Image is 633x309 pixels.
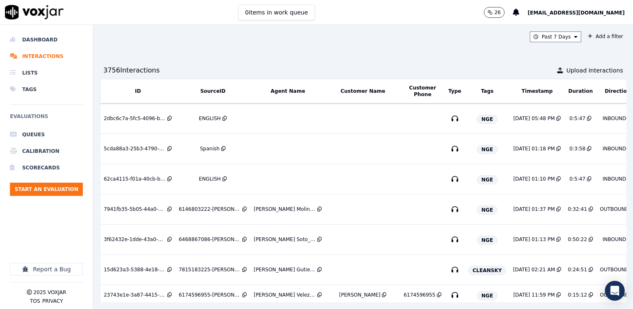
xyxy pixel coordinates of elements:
div: INBOUND [603,145,626,152]
button: Add a filter [585,31,626,41]
button: Duration [568,88,593,94]
div: 6174596955-[PERSON_NAME] 2 all.mp3 [179,292,241,298]
div: 0:5:47 [570,176,586,182]
div: 6146803222-[PERSON_NAME] 2 all.mp3 [179,206,241,212]
button: SourceID [200,88,225,94]
div: [PERSON_NAME] Velez_Fuse3039_NGE [254,292,316,298]
a: Lists [10,65,83,81]
div: Spanish [200,145,220,152]
button: Past 7 Days [530,31,581,42]
button: 26 [484,7,504,18]
div: [DATE] 11:59 PM [513,292,555,298]
button: Customer Name [341,88,385,94]
button: Tags [481,88,493,94]
div: [DATE] 01:13 PM [513,236,555,243]
button: Start an Evaluation [10,183,83,196]
a: Queues [10,126,83,143]
button: ID [135,88,141,94]
div: OUTBOUND [600,206,629,212]
div: 3f62432e-1dde-43a0-b776-54b013f54c31 [104,236,166,243]
div: 0:50:22 [568,236,587,243]
span: NGE [477,145,498,154]
span: Upload Interactions [566,66,623,75]
p: 2025 Voxjar [34,289,66,296]
span: NGE [477,175,498,184]
a: Dashboard [10,31,83,48]
div: 6174596955 [403,292,435,298]
button: Report a Bug [10,263,83,275]
div: ENGLISH [199,115,221,122]
div: 0:32:41 [568,206,587,212]
div: INBOUND [603,115,626,122]
div: OUTBOUND [600,266,629,273]
a: Calibration [10,143,83,159]
div: [DATE] 05:48 PM [513,115,555,122]
a: Interactions [10,48,83,65]
div: INBOUND [603,176,626,182]
div: INBOUND [603,236,626,243]
div: 15d623a3-5388-4e18-a5d3-06154cd09df3 [104,266,166,273]
div: [DATE] 01:18 PM [513,145,555,152]
div: [PERSON_NAME] Soto_Fuse3200_NGE [254,236,316,243]
a: Scorecards [10,159,83,176]
button: [EMAIL_ADDRESS][DOMAIN_NAME] [528,7,633,17]
div: [DATE] 01:10 PM [513,176,555,182]
div: 62ca4115-f01a-40cb-bc76-b94426e5be37 [104,176,166,182]
button: Type [448,88,461,94]
div: [DATE] 02:21 AM [513,266,555,273]
span: NGE [477,115,498,124]
span: NGE [477,291,498,300]
a: Tags [10,81,83,98]
div: 2dbc6c7a-5fc5-4096-b416-92bcd36ae159 [104,115,166,122]
p: 26 [494,9,500,16]
h6: Evaluations [10,111,83,126]
div: [DATE] 01:37 PM [513,206,555,212]
div: Open Intercom Messenger [605,281,625,301]
button: Direction [605,88,631,94]
span: [EMAIL_ADDRESS][DOMAIN_NAME] [528,10,625,16]
div: [PERSON_NAME] [339,292,381,298]
button: Privacy [42,298,63,304]
img: voxjar logo [5,5,64,19]
div: 7815183225-[PERSON_NAME] all.mp3 [179,266,241,273]
div: 3756 Interaction s [103,65,159,75]
div: 0:24:51 [568,266,587,273]
button: 26 [484,7,512,18]
div: [PERSON_NAME] Gutierrez_l27837_CLEANSKY [254,266,316,273]
div: 5cda88a3-25b3-4790-aa2d-92929e2a90d9 [104,145,166,152]
span: NGE [477,236,498,245]
button: Agent Name [271,88,305,94]
div: 6468867086-[PERSON_NAME] all.mp3 [179,236,241,243]
span: NGE [477,205,498,215]
div: [PERSON_NAME] Molina_Fuse3103_NGE [254,206,316,212]
div: ENGLISH [199,176,221,182]
div: 23743e1e-3a87-4415-a201-f2b709883751 [104,292,166,298]
span: CLEANSKY [468,266,507,275]
button: Timestamp [522,88,553,94]
button: TOS [30,298,40,304]
div: 0:5:47 [570,115,586,122]
div: 0:3:58 [570,145,586,152]
div: 7941fb35-5b05-44a0-9205-6b5ce3da44f0 [104,206,166,212]
button: 0items in work queue [238,5,315,20]
div: 0:15:12 [568,292,587,298]
button: Upload Interactions [557,66,623,75]
button: Customer Phone [403,84,441,98]
div: OUTBOUND [600,292,629,298]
